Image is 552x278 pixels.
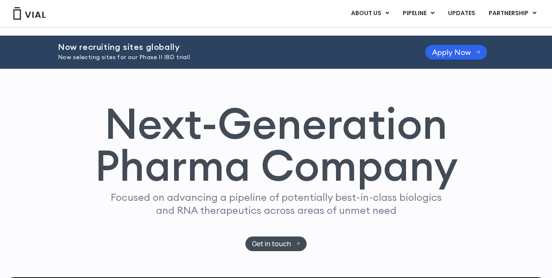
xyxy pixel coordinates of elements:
[107,191,445,217] p: Focused on advancing a pipeline of potentially best-in-class biologics and RNA therapeutics acros...
[58,53,404,62] p: Now selecting sites for our Phase II IBD trial!
[58,42,404,52] h2: Now recruiting sites globally
[252,241,291,247] span: Get in touch
[441,6,482,21] a: UPDATES
[425,45,487,60] a: Apply Now
[344,6,396,21] a: ABOUT USMenu Toggle
[245,236,307,251] a: Get in touch
[13,7,46,20] img: Vial Logo
[482,6,543,21] a: PARTNERSHIPMenu Toggle
[432,49,471,55] span: Apply Now
[396,6,441,21] a: PIPELINEMenu Toggle
[94,102,458,187] h1: Next-Generation Pharma Company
